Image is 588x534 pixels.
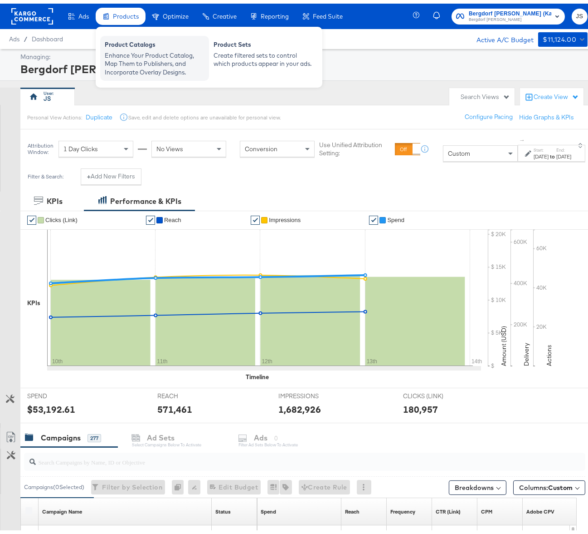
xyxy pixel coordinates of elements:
span: Columns: [519,480,573,489]
div: Search Views [461,89,510,98]
a: Adobe CPV [526,504,554,512]
span: Feed Suite [313,9,343,16]
text: Actions [545,341,553,362]
span: JS [575,8,584,18]
div: JS [44,91,51,99]
div: 277 [87,430,101,439]
div: 1,682,926 [278,399,321,412]
a: ✔ [27,212,36,221]
label: Start: [534,143,549,149]
div: 180,957 [403,399,438,412]
span: REACH [157,388,225,397]
a: ✔ [146,212,155,221]
div: Timeline [246,369,269,378]
span: ↑ [519,135,527,138]
a: Dashboard [32,32,63,39]
text: Amount (USD) [500,322,508,362]
a: ✔ [369,212,378,221]
div: $53,192.61 [27,399,75,412]
div: Spend [261,504,276,512]
span: Bergdorf [PERSON_NAME] [469,13,551,20]
button: $11,124.00 [538,29,588,43]
strong: to [549,149,556,156]
span: Reach [164,213,181,220]
div: [DATE] [556,149,571,157]
div: CTR (Link) [436,504,461,512]
button: Breakdowns [449,477,506,491]
div: Frequency [390,504,415,512]
div: Attribution Window: [27,139,54,152]
span: Custom [548,480,573,488]
span: SPEND [27,388,95,397]
div: Campaigns ( 0 Selected) [24,480,84,488]
span: / [19,32,32,39]
label: Use Unified Attribution Setting: [319,137,391,154]
div: Active A/C Budget [467,29,534,42]
span: Custom [448,146,470,154]
span: No Views [156,141,183,149]
span: CLICKS (LINK) [403,388,471,397]
span: Bergdorf [PERSON_NAME] (Kargo) [469,5,551,15]
div: Create View [534,89,579,98]
input: Search Campaigns by Name, ID or Objective [36,446,536,464]
div: [DATE] [534,149,549,157]
label: End: [556,143,571,149]
strong: + [87,168,91,177]
div: Performance & KPIs [110,193,181,203]
a: The total amount spent to date. [261,504,276,512]
a: ✔ [251,212,260,221]
a: Shows the current state of your Ad Campaign. [215,504,231,512]
div: Campaigns [41,429,81,440]
div: Reach [345,504,360,512]
button: Duplicate [86,109,112,118]
span: Spend [387,213,404,220]
div: KPIs [27,295,40,304]
div: Bergdorf [PERSON_NAME] (Kargo) [20,58,585,73]
button: Configure Pacing [458,105,519,122]
div: Filter & Search: [27,170,64,176]
span: Clicks (Link) [45,213,78,220]
span: Optimize [163,9,189,16]
span: IMPRESSIONS [278,388,346,397]
div: 571,461 [157,399,192,412]
span: Ads [78,9,89,16]
span: Impressions [269,213,301,220]
span: Products [113,9,139,16]
span: Conversion [245,141,277,149]
button: +Add New Filters [81,165,141,181]
span: 1 Day Clicks [63,141,98,149]
a: The average number of times your ad was served to each person. [390,504,415,512]
div: CPM [481,504,492,512]
button: Hide Graphs & KPIs [519,109,574,118]
a: The number of people your ad was served to. [345,504,360,512]
button: JS [572,5,588,21]
div: Status [215,504,231,512]
div: Managing: [20,49,585,58]
span: Ads [9,32,19,39]
span: Reporting [261,9,289,16]
text: Delivery [522,339,530,362]
div: Campaign Name [42,504,82,512]
span: Creative [213,9,237,16]
button: Bergdorf [PERSON_NAME] (Kargo)Bergdorf [PERSON_NAME] [452,5,565,21]
a: The number of clicks received on a link in your ad divided by the number of impressions. [436,504,461,512]
a: The average cost you've paid to have 1,000 impressions of your ad. [481,504,492,512]
div: 0 [172,476,188,491]
div: Personal View Actions: [27,110,82,118]
div: KPIs [47,193,63,203]
div: $11,124.00 [543,30,576,42]
button: Columns:Custom [513,477,585,491]
a: Your campaign name. [42,504,82,512]
div: Save, edit and delete options are unavailable for personal view. [128,110,281,118]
